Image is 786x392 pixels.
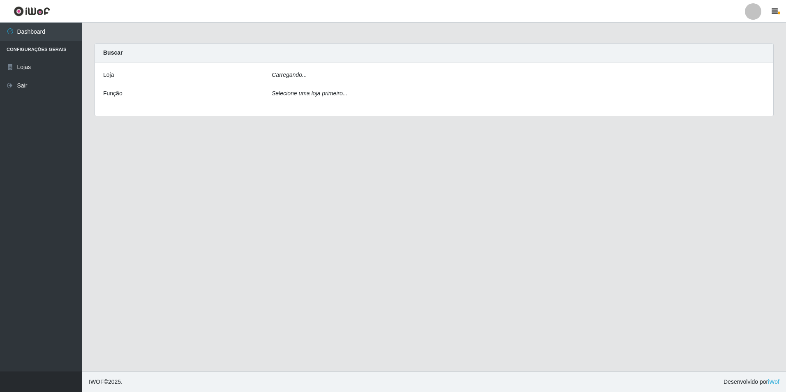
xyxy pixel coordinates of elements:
i: Selecione uma loja primeiro... [272,90,347,97]
span: IWOF [89,378,104,385]
strong: Buscar [103,49,123,56]
label: Função [103,89,123,98]
a: iWof [768,378,779,385]
span: © 2025 . [89,378,123,386]
label: Loja [103,71,114,79]
span: Desenvolvido por [724,378,779,386]
img: CoreUI Logo [14,6,50,16]
i: Carregando... [272,71,307,78]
